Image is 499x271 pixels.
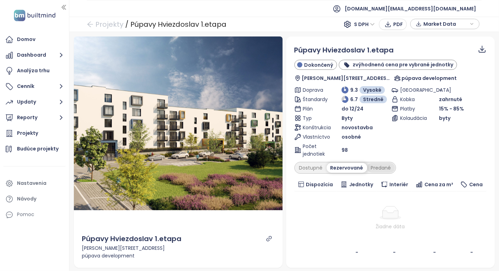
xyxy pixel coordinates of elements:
div: Návody [17,195,36,203]
span: zahrnuté [439,96,462,103]
span: Konštrukcia [303,124,327,131]
span: novostavba [342,124,373,131]
div: Budúce projekty [17,145,59,153]
span: Cena za m² [424,181,453,188]
div: Domov [17,35,35,44]
a: Návody [3,192,66,206]
div: Žiadne dáta [297,223,484,230]
span: 15% - 85% [439,105,464,112]
a: Budúce projekty [3,142,66,156]
div: Analýza trhu [17,66,50,75]
button: PDF [379,19,407,30]
b: zvýhodnená cena pre vybrané jednotky [353,61,453,68]
span: byty [439,114,450,122]
span: [PERSON_NAME][STREET_ADDRESS] [302,74,390,82]
span: S DPH [354,19,375,30]
div: Dostupné [295,163,327,173]
div: Púpavy Hviezdoslav 1.etapa [130,18,226,31]
span: Púpavy Hviezdoslav 1.etapa [294,45,394,55]
span: Stredné [363,96,384,103]
a: Domov [3,33,66,47]
a: arrow-left Projekty [87,18,123,31]
span: [DOMAIN_NAME][EMAIL_ADDRESS][DOMAIN_NAME] [345,0,476,17]
span: Počet jednotiek [303,142,327,158]
div: Rezervované [327,163,367,173]
div: Predané [367,163,395,173]
span: osobné [342,133,361,141]
a: Projekty [3,126,66,140]
button: Dashboard [3,48,66,62]
span: Platby [400,105,424,113]
div: Pomoc [17,210,34,219]
span: púpava development [402,74,457,82]
span: Jednotky [349,181,373,188]
span: 6.7 [350,96,358,103]
a: link [266,236,272,242]
span: - [439,87,442,93]
span: Market Data [423,19,468,29]
span: Interiér [389,181,408,188]
button: Cenník [3,80,66,93]
span: Vysoké [363,86,381,94]
span: Kobka [400,96,424,103]
div: Púpavy Hviezdoslav 1.etapa [82,233,182,244]
a: Nastavenia [3,176,66,190]
span: PDF [393,20,403,28]
span: Vlastníctvo [303,133,327,141]
div: button [414,19,476,29]
span: Plán [303,105,327,113]
b: - [433,249,436,256]
span: [GEOGRAPHIC_DATA] [400,86,424,94]
span: 98 [342,146,348,154]
span: Dispozícia [306,181,333,188]
div: [PERSON_NAME][STREET_ADDRESS] [82,244,274,252]
span: Kolaudácia [400,114,424,122]
span: do 12/24 [342,105,363,113]
div: púpava development [82,252,274,260]
b: - [393,249,396,256]
div: Updaty [17,98,36,106]
a: Analýza trhu [3,64,66,78]
div: / [125,18,129,31]
span: Byty [342,114,353,122]
span: arrow-left [87,21,94,28]
button: Reporty [3,111,66,125]
span: Doprava [303,86,327,94]
span: Typ [303,114,327,122]
span: Cena [469,181,483,188]
span: Dokončený [304,61,333,69]
span: Štandardy [303,96,327,103]
div: Pomoc [3,208,66,222]
div: Nastavenia [17,179,46,188]
div: Projekty [17,129,38,138]
b: - [470,249,473,256]
button: Updaty [3,95,66,109]
img: logo [12,8,58,23]
span: 9.3 [350,86,358,94]
b: - [355,249,358,256]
